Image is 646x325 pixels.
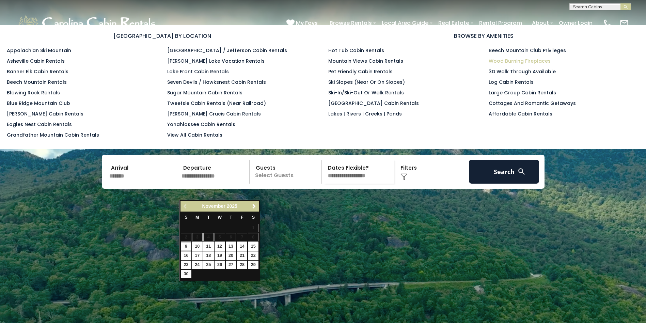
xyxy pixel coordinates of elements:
a: My Favs [286,19,319,28]
p: Select Guests [252,160,322,184]
a: 26 [215,261,225,269]
a: [PERSON_NAME] Crucis Cabin Rentals [167,110,261,117]
a: 3D Walk Through Available [489,68,556,75]
a: 28 [237,261,247,269]
span: Sunday [185,215,187,220]
a: Browse Rentals [326,17,375,29]
span: November [202,203,225,209]
span: Friday [241,215,243,220]
a: 27 [226,261,236,269]
a: Ski-in/Ski-Out or Walk Rentals [328,89,404,96]
a: Lakes | Rivers | Creeks | Ponds [328,110,402,117]
a: Wood Burning Fireplaces [489,58,551,64]
span: Thursday [230,215,232,220]
a: Tweetsie Cabin Rentals (Near Railroad) [167,100,266,107]
a: 13 [226,242,236,251]
a: [GEOGRAPHIC_DATA] / Jefferson Cabin Rentals [167,47,287,54]
a: 23 [181,261,191,269]
a: Ski Slopes (Near or On Slopes) [328,79,405,86]
span: Wednesday [218,215,222,220]
a: 18 [203,251,214,260]
img: search-regular-white.png [517,167,526,176]
span: Next [251,204,257,209]
a: Yonahlossee Cabin Rentals [167,121,235,128]
a: 14 [237,242,247,251]
a: About [529,17,552,29]
a: Beech Mountain Rentals [7,79,67,86]
img: phone-regular-white.png [603,18,612,28]
a: 29 [248,261,258,269]
a: Next [250,202,258,211]
a: Lake Front Cabin Rentals [167,68,229,75]
a: Real Estate [435,17,473,29]
a: Mountain Views Cabin Rentals [328,58,403,64]
a: 20 [226,251,236,260]
h3: BROWSE BY AMENITIES [328,32,640,40]
a: Cottages and Romantic Getaways [489,100,576,107]
span: My Favs [296,19,318,27]
a: Beech Mountain Club Privileges [489,47,566,54]
a: Local Area Guide [378,17,432,29]
span: 2025 [227,203,237,209]
h3: [GEOGRAPHIC_DATA] BY LOCATION [7,32,318,40]
a: 21 [237,251,247,260]
a: 16 [181,251,191,260]
span: Saturday [252,215,255,220]
span: Monday [195,215,199,220]
img: mail-regular-white.png [619,18,629,28]
a: Large Group Cabin Rentals [489,89,556,96]
a: Rental Program [476,17,525,29]
a: 9 [181,242,191,251]
a: 10 [192,242,203,251]
a: Asheville Cabin Rentals [7,58,65,64]
a: 25 [203,261,214,269]
a: Affordable Cabin Rentals [489,110,552,117]
a: Log Cabin Rentals [489,79,534,86]
a: 12 [215,242,225,251]
a: [PERSON_NAME] Lake Vacation Rentals [167,58,265,64]
a: Blowing Rock Rentals [7,89,60,96]
a: Blue Ridge Mountain Club [7,100,70,107]
a: Hot Tub Cabin Rentals [328,47,384,54]
a: 11 [203,242,214,251]
a: 19 [215,251,225,260]
button: Search [469,160,539,184]
a: View All Cabin Rentals [167,131,222,138]
a: Banner Elk Cabin Rentals [7,68,68,75]
a: [PERSON_NAME] Cabin Rentals [7,110,83,117]
a: [GEOGRAPHIC_DATA] Cabin Rentals [328,100,419,107]
a: 15 [248,242,258,251]
a: Appalachian Ski Mountain [7,47,71,54]
a: Grandfather Mountain Cabin Rentals [7,131,99,138]
a: Sugar Mountain Cabin Rentals [167,89,242,96]
h1: Your Adventure Starts Here [5,129,641,150]
a: 30 [181,270,191,278]
a: 24 [192,261,203,269]
img: White-1-1-2.png [17,13,158,33]
a: 17 [192,251,203,260]
a: Eagles Nest Cabin Rentals [7,121,72,128]
a: Pet Friendly Cabin Rentals [328,68,393,75]
span: Tuesday [207,215,210,220]
a: Seven Devils / Hawksnest Cabin Rentals [167,79,266,86]
a: Owner Login [555,17,596,29]
a: 22 [248,251,258,260]
img: filter--v1.png [400,173,407,180]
